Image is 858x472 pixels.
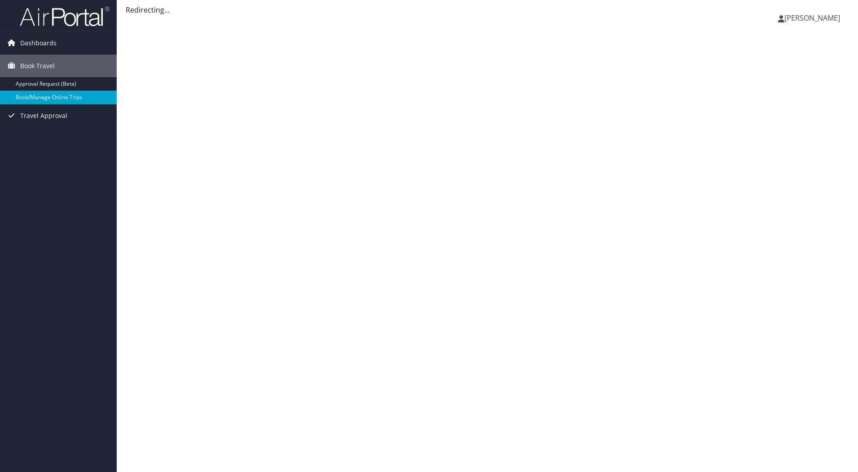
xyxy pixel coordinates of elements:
[20,55,55,77] span: Book Travel
[778,4,849,31] a: [PERSON_NAME]
[126,4,849,15] div: Redirecting...
[20,32,57,54] span: Dashboards
[20,105,67,127] span: Travel Approval
[784,13,840,23] span: [PERSON_NAME]
[20,6,109,27] img: airportal-logo.png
